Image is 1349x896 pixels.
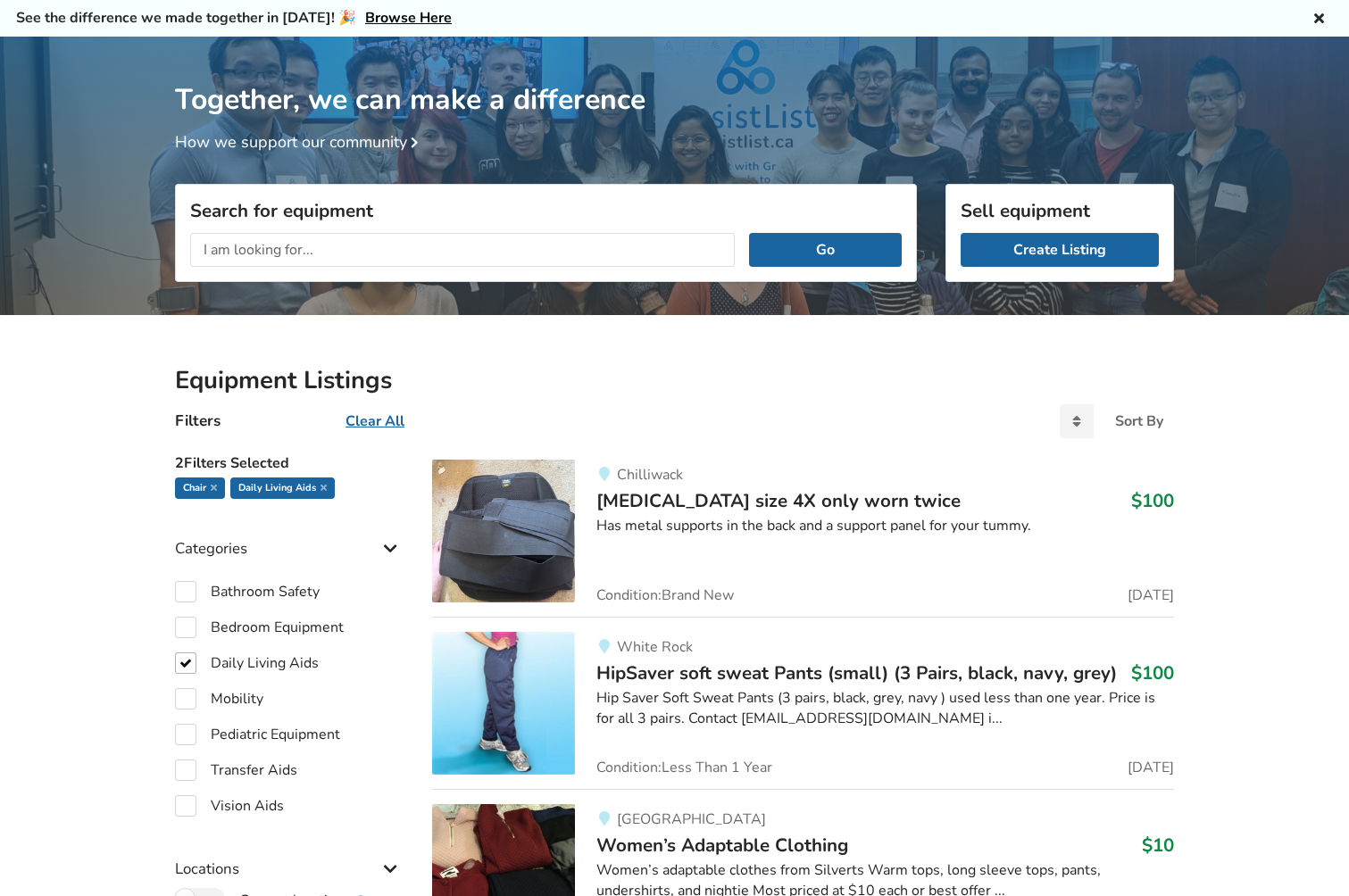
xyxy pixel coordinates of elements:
[175,652,319,674] label: Daily Living Aids
[1131,489,1174,512] h3: $100
[596,688,1174,729] div: Hip Saver Soft Sweat Pants (3 pairs, black, grey, navy ) used less than one year. Price is for al...
[749,233,902,267] button: Go
[175,445,404,477] h5: 2 Filters Selected
[432,460,575,602] img: daily living aids-back brace size 4x only worn twice
[16,9,452,28] h5: See the difference we made together in [DATE]! 🎉
[617,637,693,657] span: White Rock
[230,477,335,499] div: Daily Living Aids
[175,37,1174,118] h1: Together, we can make a difference
[1131,661,1174,684] h3: $100
[175,581,320,602] label: Bathroom Safety
[432,632,575,775] img: daily living aids-hipsaver soft sweat pants (small) (3 pairs, black, navy, grey)
[175,365,1174,396] h2: Equipment Listings
[596,833,848,858] span: Women’s Adaptable Clothing
[175,724,340,745] label: Pediatric Equipment
[596,588,734,602] span: Condition: Brand New
[617,809,766,829] span: [GEOGRAPHIC_DATA]
[190,199,902,222] h3: Search for equipment
[175,688,263,709] label: Mobility
[175,411,221,431] h4: Filters
[365,8,452,28] a: Browse Here
[596,760,772,775] span: Condition: Less Than 1 Year
[175,795,284,817] label: Vision Aids
[596,660,1117,685] span: HipSaver soft sweat Pants (small) (3 Pairs, black, navy, grey)
[175,477,225,499] div: chair
[175,824,404,887] div: Locations
[175,503,404,567] div: Categories
[346,411,404,431] u: Clear All
[961,199,1159,222] h3: Sell equipment
[617,465,683,485] span: Chilliwack
[1128,760,1174,775] span: [DATE]
[432,460,1174,617] a: daily living aids-back brace size 4x only worn twiceChilliwack[MEDICAL_DATA] size 4X only worn tw...
[596,516,1174,536] div: Has metal supports in the back and a support panel for your tummy.
[175,759,297,781] label: Transfer Aids
[1142,834,1174,857] h3: $10
[1115,414,1163,428] div: Sort By
[1128,588,1174,602] span: [DATE]
[175,131,425,153] a: How we support our community
[596,488,961,513] span: [MEDICAL_DATA] size 4X only worn twice
[432,617,1174,789] a: daily living aids-hipsaver soft sweat pants (small) (3 pairs, black, navy, grey)White RockHipSave...
[175,617,344,638] label: Bedroom Equipment
[190,233,735,267] input: I am looking for...
[961,233,1159,267] a: Create Listing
